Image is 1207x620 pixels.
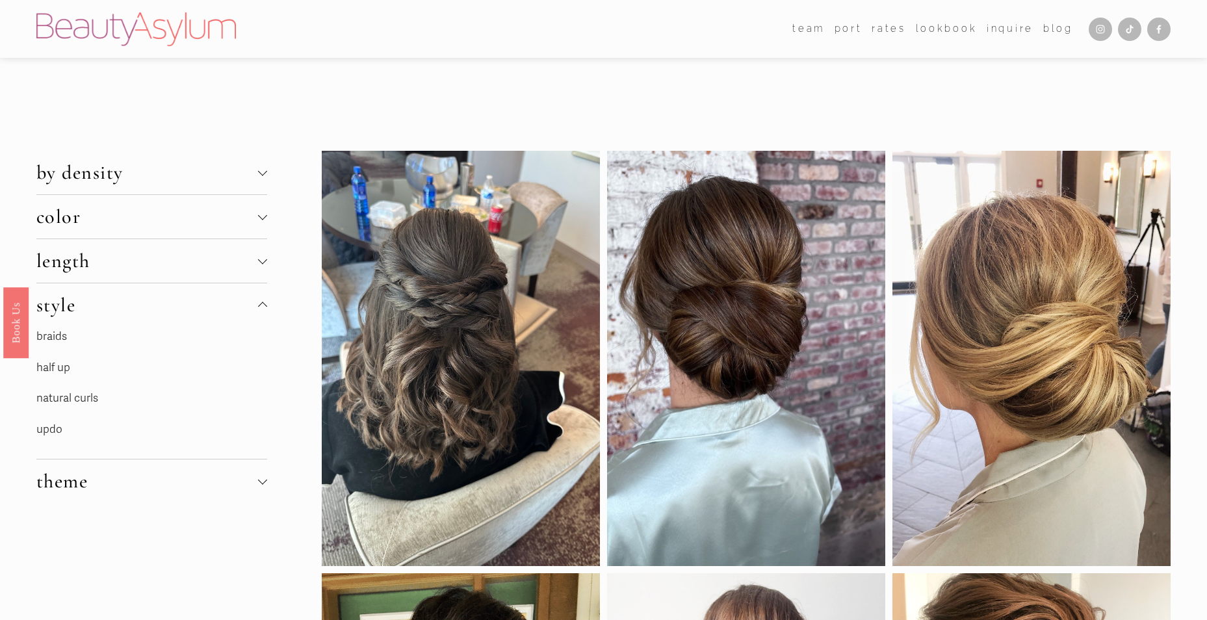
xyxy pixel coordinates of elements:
[792,20,825,38] span: team
[872,19,905,39] a: Rates
[36,327,267,459] div: style
[36,293,258,317] span: style
[36,195,267,239] button: color
[792,19,825,39] a: folder dropdown
[36,361,70,374] a: half up
[36,469,258,493] span: theme
[36,151,267,194] button: by density
[36,391,98,405] a: natural curls
[36,161,258,185] span: by density
[36,459,267,503] button: theme
[835,19,863,39] a: port
[1089,18,1112,41] a: Instagram
[36,422,62,436] a: updo
[987,19,1033,39] a: Inquire
[36,329,67,343] a: braids
[1043,19,1073,39] a: Blog
[36,283,267,327] button: style
[36,249,258,273] span: length
[3,287,29,358] a: Book Us
[1147,18,1171,41] a: Facebook
[916,19,978,39] a: Lookbook
[1118,18,1141,41] a: TikTok
[36,205,258,229] span: color
[36,12,236,46] img: Beauty Asylum | Bridal Hair &amp; Makeup Charlotte &amp; Atlanta
[36,239,267,283] button: length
